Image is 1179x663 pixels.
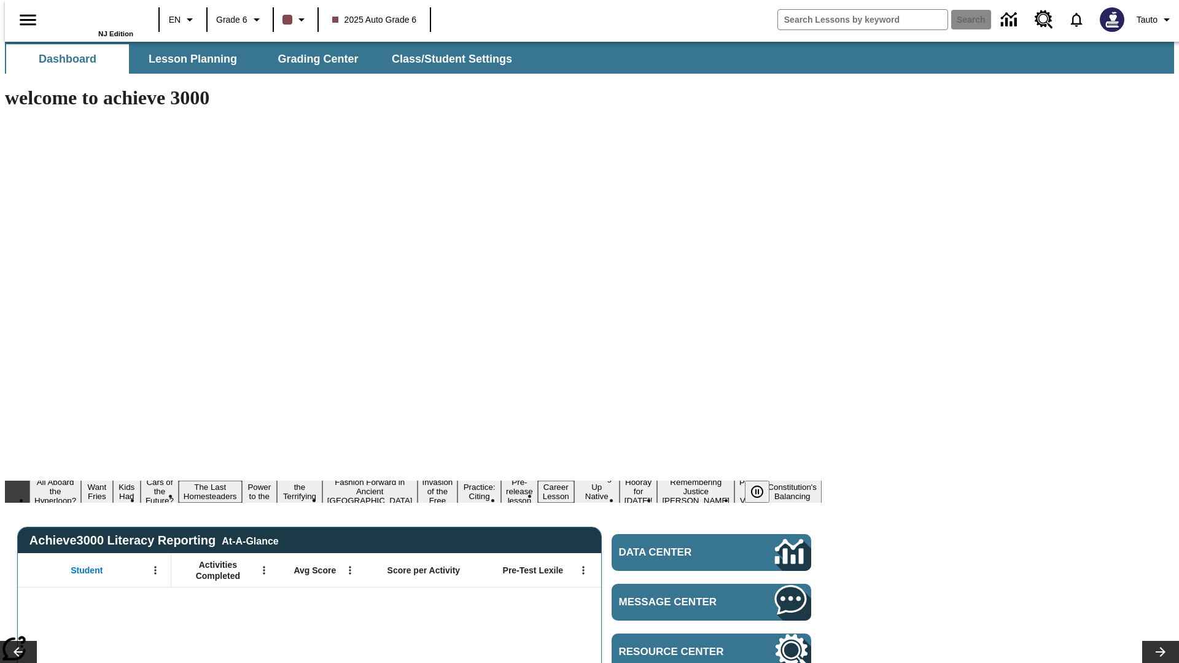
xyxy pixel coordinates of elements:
[29,533,279,548] span: Achieve3000 Literacy Reporting
[242,471,278,512] button: Slide 6 Solar Power to the People
[612,534,811,571] a: Data Center
[29,476,81,507] button: Slide 1 All Aboard the Hyperloop?
[278,52,358,66] span: Grading Center
[418,467,458,516] button: Slide 9 The Invasion of the Free CD
[778,10,947,29] input: search field
[387,565,461,576] span: Score per Activity
[131,44,254,74] button: Lesson Planning
[222,533,278,547] div: At-A-Glance
[71,565,103,576] span: Student
[5,42,1174,74] div: SubNavbar
[53,4,133,37] div: Home
[574,561,593,580] button: Open Menu
[332,14,417,26] span: 2025 Auto Grade 6
[745,481,782,503] div: Pause
[612,584,811,621] a: Message Center
[734,476,763,507] button: Slide 16 Point of View
[6,44,129,74] button: Dashboard
[620,476,658,507] button: Slide 14 Hooray for Constitution Day!
[382,44,522,74] button: Class/Student Settings
[163,9,203,31] button: Language: EN, Select a language
[81,462,112,521] button: Slide 2 Do You Want Fries With That?
[1142,641,1179,663] button: Lesson carousel, Next
[179,481,242,503] button: Slide 5 The Last Homesteaders
[146,561,165,580] button: Open Menu
[994,3,1027,37] a: Data Center
[619,546,734,559] span: Data Center
[277,471,322,512] button: Slide 7 Attack of the Terrifying Tomatoes
[619,646,738,658] span: Resource Center
[392,52,512,66] span: Class/Student Settings
[113,462,141,521] button: Slide 3 Dirty Jobs Kids Had To Do
[211,9,269,31] button: Grade: Grade 6, Select a grade
[169,14,181,26] span: EN
[98,30,133,37] span: NJ Edition
[149,52,237,66] span: Lesson Planning
[657,476,734,507] button: Slide 15 Remembering Justice O'Connor
[53,6,133,30] a: Home
[1060,4,1092,36] a: Notifications
[503,565,564,576] span: Pre-Test Lexile
[574,471,620,512] button: Slide 13 Cooking Up Native Traditions
[763,471,822,512] button: Slide 17 The Constitution's Balancing Act
[216,14,247,26] span: Grade 6
[1027,3,1060,36] a: Resource Center, Will open in new tab
[141,476,179,507] button: Slide 4 Cars of the Future?
[501,476,538,507] button: Slide 11 Pre-release lesson
[294,565,336,576] span: Avg Score
[5,44,523,74] div: SubNavbar
[257,44,379,74] button: Grading Center
[10,2,46,38] button: Open side menu
[255,561,273,580] button: Open Menu
[341,561,359,580] button: Open Menu
[278,9,314,31] button: Class color is dark brown. Change class color
[39,52,96,66] span: Dashboard
[1100,7,1124,32] img: Avatar
[538,481,574,503] button: Slide 12 Career Lesson
[619,596,738,608] span: Message Center
[1092,4,1132,36] button: Select a new avatar
[457,471,501,512] button: Slide 10 Mixed Practice: Citing Evidence
[1132,9,1179,31] button: Profile/Settings
[177,559,259,581] span: Activities Completed
[322,476,418,507] button: Slide 8 Fashion Forward in Ancient Rome
[745,481,769,503] button: Pause
[1137,14,1158,26] span: Tauto
[5,87,822,109] h1: welcome to achieve 3000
